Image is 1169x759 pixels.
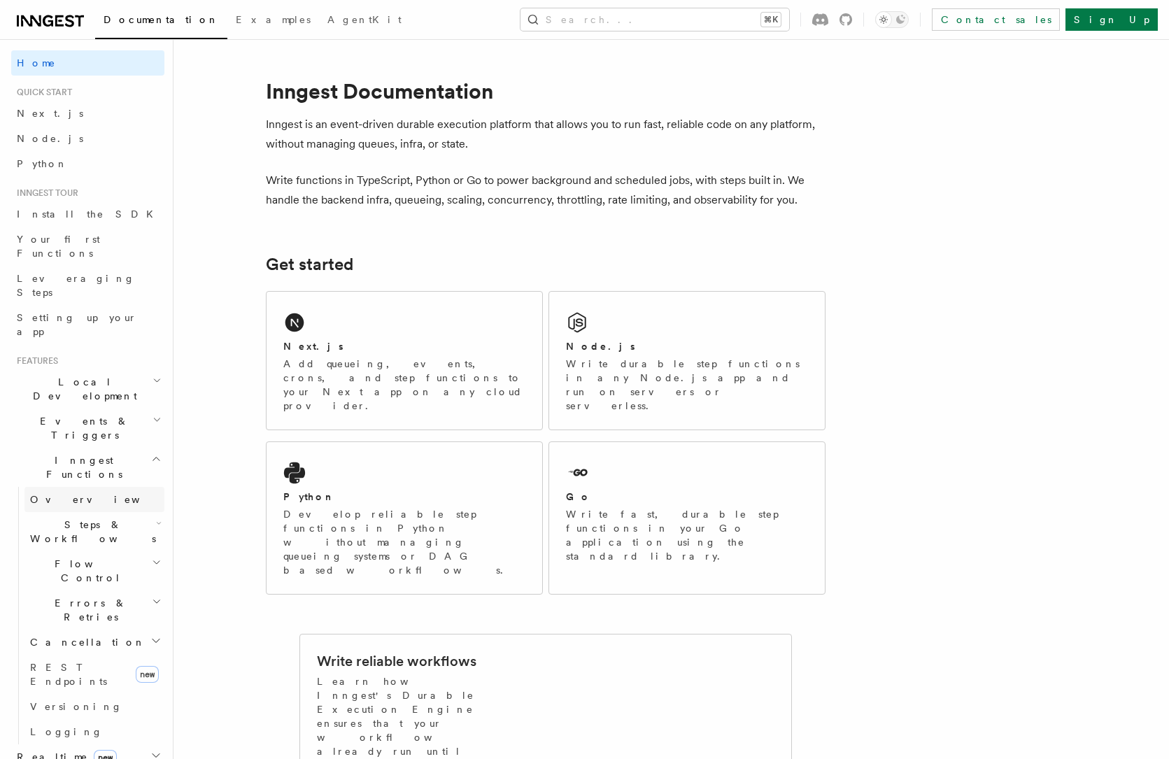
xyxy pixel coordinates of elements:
span: Versioning [30,701,122,712]
span: AgentKit [327,14,402,25]
span: Leveraging Steps [17,273,135,298]
h2: Python [283,490,335,504]
a: Examples [227,4,319,38]
h2: Next.js [283,339,343,353]
a: Install the SDK [11,201,164,227]
p: Inngest is an event-driven durable execution platform that allows you to run fast, reliable code ... [266,115,826,154]
span: Your first Functions [17,234,100,259]
h2: Node.js [566,339,635,353]
span: Logging [30,726,103,737]
a: Next.jsAdd queueing, events, crons, and step functions to your Next app on any cloud provider. [266,291,543,430]
kbd: ⌘K [761,13,781,27]
button: Search...⌘K [520,8,789,31]
button: Cancellation [24,630,164,655]
span: Events & Triggers [11,414,153,442]
button: Steps & Workflows [24,512,164,551]
span: Flow Control [24,557,152,585]
span: Quick start [11,87,72,98]
a: REST Endpointsnew [24,655,164,694]
span: Inngest Functions [11,453,151,481]
a: PythonDevelop reliable step functions in Python without managing queueing systems or DAG based wo... [266,441,543,595]
a: Contact sales [932,8,1060,31]
p: Add queueing, events, crons, and step functions to your Next app on any cloud provider. [283,357,525,413]
a: Node.js [11,126,164,151]
a: Setting up your app [11,305,164,344]
span: REST Endpoints [30,662,107,687]
a: GoWrite fast, durable step functions in your Go application using the standard library. [548,441,826,595]
a: Home [11,50,164,76]
a: Python [11,151,164,176]
button: Inngest Functions [11,448,164,487]
span: Python [17,158,68,169]
a: Logging [24,719,164,744]
span: Cancellation [24,635,146,649]
a: Leveraging Steps [11,266,164,305]
a: Node.jsWrite durable step functions in any Node.js app and run on servers or serverless. [548,291,826,430]
a: Documentation [95,4,227,39]
span: Overview [30,494,174,505]
span: Steps & Workflows [24,518,156,546]
span: Inngest tour [11,187,78,199]
a: Your first Functions [11,227,164,266]
button: Local Development [11,369,164,409]
span: Errors & Retries [24,596,152,624]
p: Write fast, durable step functions in your Go application using the standard library. [566,507,808,563]
span: Next.js [17,108,83,119]
p: Develop reliable step functions in Python without managing queueing systems or DAG based workflows. [283,507,525,577]
span: Features [11,355,58,367]
span: Setting up your app [17,312,137,337]
button: Errors & Retries [24,590,164,630]
a: Sign Up [1065,8,1158,31]
a: Next.js [11,101,164,126]
p: Write durable step functions in any Node.js app and run on servers or serverless. [566,357,808,413]
h2: Write reliable workflows [317,651,476,671]
a: AgentKit [319,4,410,38]
a: Overview [24,487,164,512]
span: Examples [236,14,311,25]
button: Events & Triggers [11,409,164,448]
p: Write functions in TypeScript, Python or Go to power background and scheduled jobs, with steps bu... [266,171,826,210]
button: Flow Control [24,551,164,590]
button: Toggle dark mode [875,11,909,28]
h2: Go [566,490,591,504]
span: new [136,666,159,683]
a: Versioning [24,694,164,719]
span: Node.js [17,133,83,144]
a: Get started [266,255,353,274]
span: Home [17,56,56,70]
span: Install the SDK [17,208,162,220]
h1: Inngest Documentation [266,78,826,104]
span: Documentation [104,14,219,25]
div: Inngest Functions [11,487,164,744]
span: Local Development [11,375,153,403]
